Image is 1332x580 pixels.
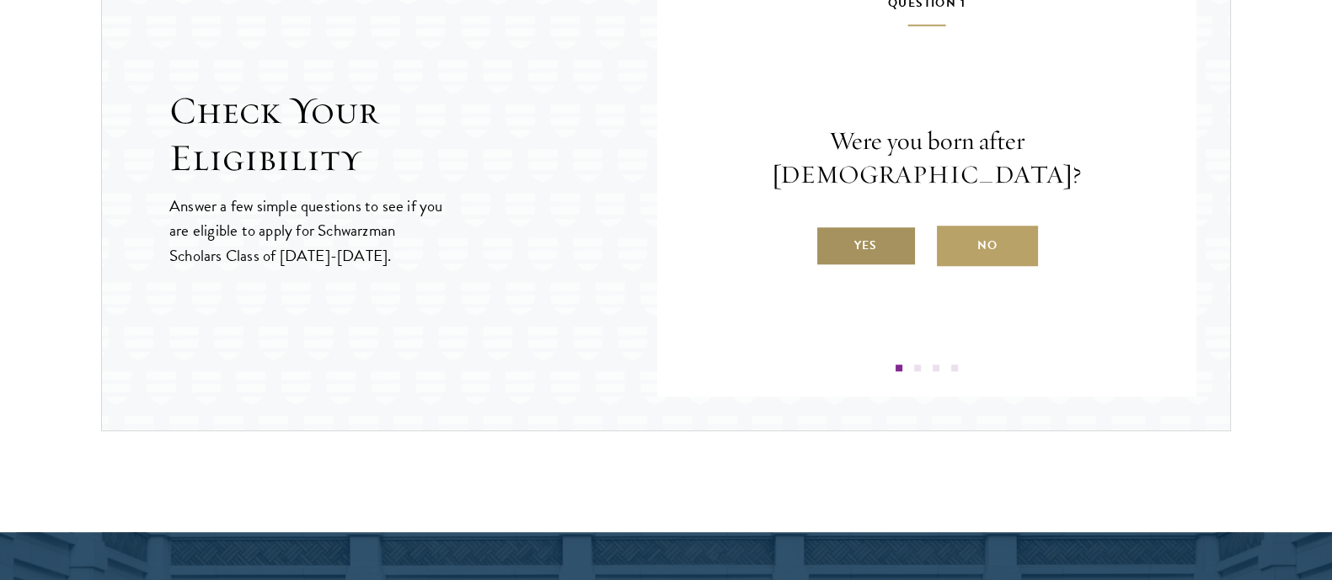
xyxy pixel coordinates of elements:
[937,226,1038,266] label: No
[708,125,1146,192] p: Were you born after [DEMOGRAPHIC_DATA]?
[816,226,917,266] label: Yes
[169,194,445,267] p: Answer a few simple questions to see if you are eligible to apply for Schwarzman Scholars Class o...
[169,88,657,182] h2: Check Your Eligibility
